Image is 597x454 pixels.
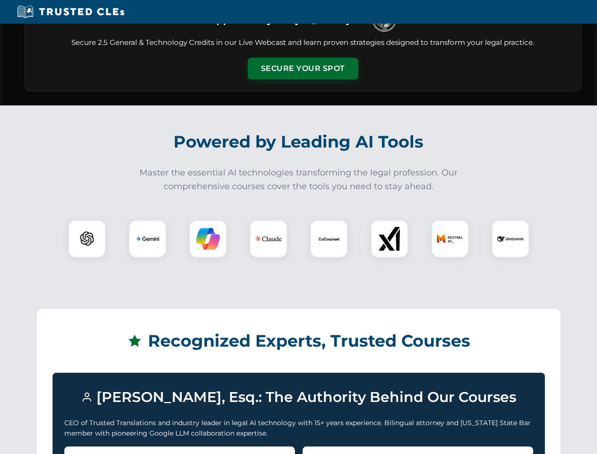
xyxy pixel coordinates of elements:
[189,220,227,258] div: Copilot
[37,125,561,158] h2: Powered by Leading AI Tools
[248,58,358,79] button: Secure Your Spot
[437,226,463,252] img: Mistral AI Logo
[64,384,533,410] h3: [PERSON_NAME], Esq.: The Authority Behind Our Courses
[136,227,159,251] img: Gemini Logo
[250,220,287,258] div: Claude
[317,227,341,251] img: CoCounsel Logo
[492,220,529,258] div: DeepSeek
[73,225,101,253] img: ChatGPT Logo
[378,227,401,251] img: xAI Logo
[133,166,464,193] p: Master the essential AI technologies transforming the legal profession. Our comprehensive courses...
[310,220,348,258] div: CoCounsel
[497,226,524,252] img: DeepSeek Logo
[196,227,220,251] img: Copilot Logo
[36,37,570,48] p: Secure 2.5 General & Technology Credits in our Live Webcast and learn proven strategies designed ...
[431,220,469,258] div: Mistral AI
[14,5,127,19] img: Trusted CLEs
[68,220,106,258] div: ChatGPT
[371,220,408,258] div: xAI
[52,324,545,358] h2: Recognized Experts, Trusted Courses
[255,226,282,252] img: Claude Logo
[129,220,166,258] div: Gemini
[64,418,533,439] p: CEO of Trusted Translations and industry leader in legal AI technology with 15+ years experience....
